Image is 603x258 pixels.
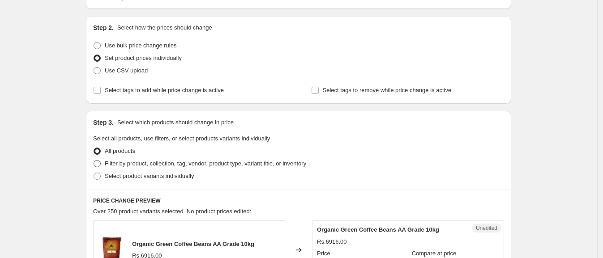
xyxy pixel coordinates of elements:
[93,23,114,32] h2: Step 2.
[317,226,439,233] span: Organic Green Coffee Beans AA Grade 10kg
[117,23,212,32] p: Select how the prices should change
[132,241,254,247] span: Organic Green Coffee Beans AA Grade 10kg
[105,173,194,179] span: Select product variants individually
[93,135,270,142] span: Select all products, use filters, or select products variants individually
[105,148,135,154] span: All products
[93,197,504,204] h6: PRICE CHANGE PREVIEW
[93,118,114,127] h2: Step 3.
[476,224,497,232] span: Unedited
[323,87,452,93] span: Select tags to remove while price change is active
[317,238,347,245] span: Rs.6916.00
[93,208,251,215] span: Over 250 product variants selected. No product prices edited:
[105,67,148,74] span: Use CSV upload
[105,160,306,167] span: Filter by product, collection, tag, vendor, product type, variant title, or inventory
[105,87,224,93] span: Select tags to add while price change is active
[105,55,182,61] span: Set product prices individually
[412,250,457,257] span: Compare at price
[105,42,176,49] span: Use bulk price change rules
[317,250,330,257] span: Price
[117,118,234,127] p: Select which products should change in price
